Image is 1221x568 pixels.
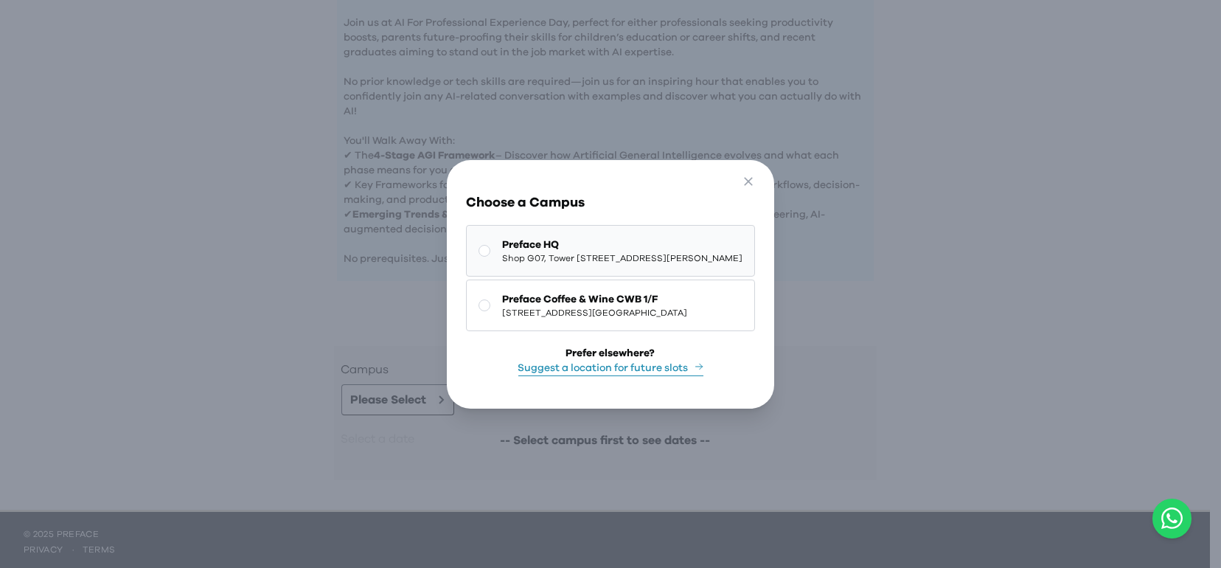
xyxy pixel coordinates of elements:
span: Shop G07, Tower [STREET_ADDRESS][PERSON_NAME] [502,252,742,264]
button: Preface Coffee & Wine CWB 1/F[STREET_ADDRESS][GEOGRAPHIC_DATA] [466,280,755,331]
span: [STREET_ADDRESS][GEOGRAPHIC_DATA] [502,307,687,319]
div: Prefer elsewhere? [566,346,655,361]
span: Preface HQ [502,238,742,252]
h3: Choose a Campus [466,193,755,213]
span: Preface Coffee & Wine CWB 1/F [502,292,687,307]
button: Suggest a location for future slots [518,361,703,376]
button: Preface HQShop G07, Tower [STREET_ADDRESS][PERSON_NAME] [466,225,755,277]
